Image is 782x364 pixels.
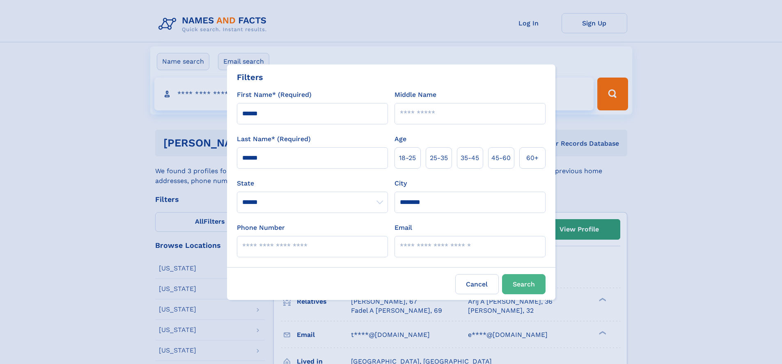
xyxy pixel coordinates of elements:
[394,179,407,188] label: City
[455,274,499,294] label: Cancel
[237,134,311,144] label: Last Name* (Required)
[237,223,285,233] label: Phone Number
[237,71,263,83] div: Filters
[394,134,406,144] label: Age
[526,153,539,163] span: 60+
[430,153,448,163] span: 25‑35
[461,153,479,163] span: 35‑45
[399,153,416,163] span: 18‑25
[394,90,436,100] label: Middle Name
[491,153,511,163] span: 45‑60
[394,223,412,233] label: Email
[237,179,388,188] label: State
[502,274,546,294] button: Search
[237,90,312,100] label: First Name* (Required)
